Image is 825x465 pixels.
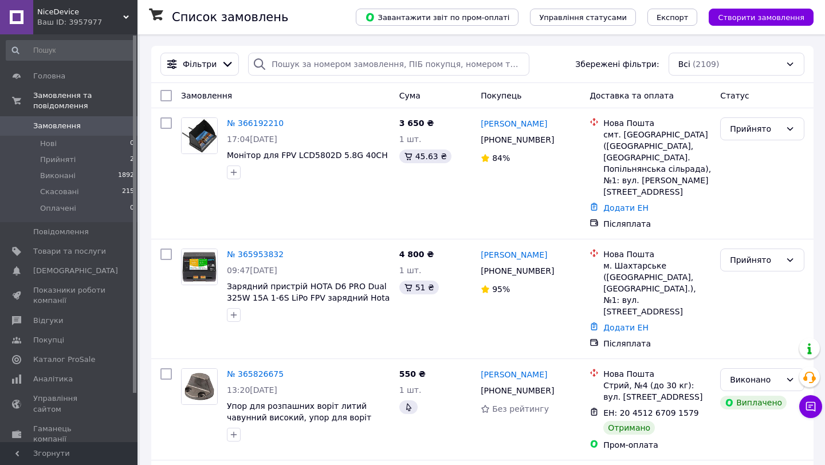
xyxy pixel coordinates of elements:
[183,58,217,70] span: Фільтри
[481,118,547,129] a: [PERSON_NAME]
[399,91,421,100] span: Cума
[603,249,711,260] div: Нова Пошта
[182,249,217,285] img: Фото товару
[492,285,510,294] span: 95%
[603,218,711,230] div: Післяплата
[33,90,137,111] span: Замовлення та повідомлення
[799,395,822,418] button: Чат з покупцем
[33,285,106,306] span: Показники роботи компанії
[33,227,89,237] span: Повідомлення
[227,119,284,128] a: № 366192210
[130,139,134,149] span: 0
[478,132,556,148] div: [PHONE_NUMBER]
[590,91,674,100] span: Доставка та оплата
[720,91,749,100] span: Статус
[718,13,804,22] span: Створити замовлення
[603,323,649,332] a: Додати ЕН
[33,316,63,326] span: Відгуки
[40,155,76,165] span: Прийняті
[603,368,711,380] div: Нова Пошта
[399,119,434,128] span: 3 650 ₴
[399,369,426,379] span: 550 ₴
[730,123,781,135] div: Прийнято
[697,12,814,21] a: Створити замовлення
[227,282,390,314] a: Зарядний пристрій HOTA D6 PRO Dual 325W 15A 1-6S LiPo FPV зарядний Hota d6 pro
[130,203,134,214] span: 0
[33,393,106,414] span: Управління сайтом
[227,401,371,422] a: Упор для розпашних воріт литий чавунний високий, упор для воріт
[181,368,218,405] a: Фото товару
[478,383,556,399] div: [PHONE_NUMBER]
[227,135,277,144] span: 17:04[DATE]
[678,58,690,70] span: Всі
[33,71,65,81] span: Головна
[130,155,134,165] span: 2
[492,153,510,163] span: 84%
[603,439,711,451] div: Пром-оплата
[182,369,217,404] img: Фото товару
[40,139,57,149] span: Нові
[227,151,388,160] a: Монітор для FPV LCD5802D 5.8G 40CH
[530,9,636,26] button: Управління статусами
[182,118,217,153] img: Фото товару
[33,266,118,276] span: [DEMOGRAPHIC_DATA]
[118,171,134,181] span: 1892
[647,9,698,26] button: Експорт
[492,404,549,413] span: Без рейтингу
[227,250,284,259] a: № 365953832
[37,17,137,27] div: Ваш ID: 3957977
[603,117,711,129] div: Нова Пошта
[122,187,134,197] span: 215
[481,249,547,261] a: [PERSON_NAME]
[33,354,95,365] span: Каталог ProSale
[227,266,277,275] span: 09:47[DATE]
[481,369,547,380] a: [PERSON_NAME]
[33,335,64,345] span: Покупці
[227,369,284,379] a: № 365826675
[6,40,135,61] input: Пошук
[33,121,81,131] span: Замовлення
[40,187,79,197] span: Скасовані
[603,260,711,317] div: м. Шахтарське ([GEOGRAPHIC_DATA], [GEOGRAPHIC_DATA].), №1: вул. [STREET_ADDRESS]
[603,408,699,417] span: ЕН: 20 4512 6709 1579
[709,9,814,26] button: Створити замовлення
[40,203,76,214] span: Оплачені
[399,266,422,275] span: 1 шт.
[603,338,711,349] div: Післяплата
[603,421,655,435] div: Отримано
[365,12,509,22] span: Завантажити звіт по пром-оплаті
[693,60,720,69] span: (2109)
[575,58,659,70] span: Збережені фільтри:
[356,9,518,26] button: Завантажити звіт по пром-оплаті
[399,281,439,294] div: 51 ₴
[40,171,76,181] span: Виконані
[181,249,218,285] a: Фото товару
[399,135,422,144] span: 1 шт.
[399,385,422,395] span: 1 шт.
[399,250,434,259] span: 4 800 ₴
[481,91,521,100] span: Покупець
[720,396,787,409] div: Виплачено
[539,13,627,22] span: Управління статусами
[603,203,649,212] a: Додати ЕН
[181,91,232,100] span: Замовлення
[181,117,218,154] a: Фото товару
[33,424,106,444] span: Гаманець компанії
[227,385,277,395] span: 13:20[DATE]
[33,374,73,384] span: Аналітика
[172,10,288,24] h1: Список замовлень
[248,53,529,76] input: Пошук за номером замовлення, ПІБ покупця, номером телефону, Email, номером накладної
[657,13,689,22] span: Експорт
[37,7,123,17] span: NiceDevice
[603,129,711,198] div: смт. [GEOGRAPHIC_DATA] ([GEOGRAPHIC_DATA], [GEOGRAPHIC_DATA]. Попільнянська сільрада), №1: вул. [...
[478,263,556,279] div: [PHONE_NUMBER]
[33,246,106,257] span: Товари та послуги
[399,149,451,163] div: 45.63 ₴
[730,254,781,266] div: Прийнято
[603,380,711,403] div: Стрий, №4 (до 30 кг): вул. [STREET_ADDRESS]
[730,373,781,386] div: Виконано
